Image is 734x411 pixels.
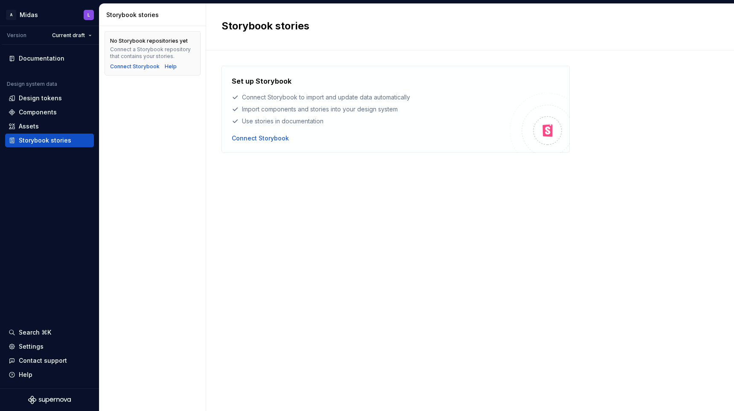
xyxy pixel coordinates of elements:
[19,136,71,145] div: Storybook stories
[6,10,16,20] div: A
[19,54,64,63] div: Documentation
[232,134,289,143] button: Connect Storybook
[19,122,39,131] div: Assets
[110,63,160,70] button: Connect Storybook
[7,81,57,87] div: Design system data
[5,340,94,353] a: Settings
[87,12,90,18] div: L
[7,32,26,39] div: Version
[20,11,38,19] div: Midas
[110,46,195,60] div: Connect a Storybook repository that contains your stories.
[19,370,32,379] div: Help
[5,368,94,382] button: Help
[5,326,94,339] button: Search ⌘K
[232,76,291,86] h4: Set up Storybook
[5,134,94,147] a: Storybook stories
[48,29,96,41] button: Current draft
[19,342,44,351] div: Settings
[221,19,708,33] h2: Storybook stories
[19,108,57,117] div: Components
[5,91,94,105] a: Design tokens
[165,63,177,70] a: Help
[19,94,62,102] div: Design tokens
[232,105,510,114] div: Import components and stories into your design system
[52,32,85,39] span: Current draft
[110,38,188,44] div: No Storybook repositories yet
[5,105,94,119] a: Components
[232,117,510,125] div: Use stories in documentation
[5,120,94,133] a: Assets
[5,354,94,367] button: Contact support
[2,6,97,24] button: AMidasL
[28,396,71,404] svg: Supernova Logo
[19,328,51,337] div: Search ⌘K
[5,52,94,65] a: Documentation
[19,356,67,365] div: Contact support
[232,93,510,102] div: Connect Storybook to import and update data automatically
[106,11,202,19] div: Storybook stories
